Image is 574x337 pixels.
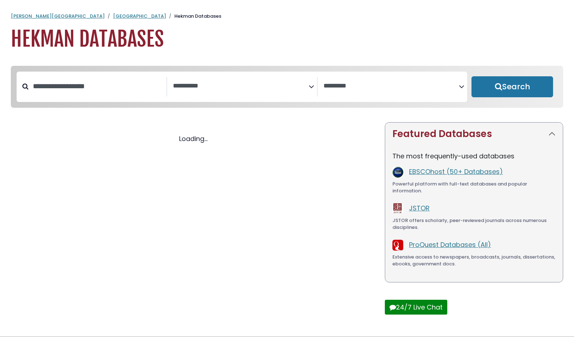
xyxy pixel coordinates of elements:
[392,217,556,231] div: JSTOR offers scholarly, peer-reviewed journals across numerous disciplines.
[113,13,166,20] a: [GEOGRAPHIC_DATA]
[392,253,556,268] div: Extensive access to newspapers, broadcasts, journals, dissertations, ebooks, government docs.
[385,123,563,145] button: Featured Databases
[173,82,309,90] textarea: Search
[392,180,556,195] div: Powerful platform with full-text databases and popular information.
[11,27,563,51] h1: Hekman Databases
[409,204,430,213] a: JSTOR
[409,240,491,249] a: ProQuest Databases (All)
[11,134,376,144] div: Loading...
[11,13,563,20] nav: breadcrumb
[323,82,459,90] textarea: Search
[166,13,221,20] li: Hekman Databases
[11,13,105,20] a: [PERSON_NAME][GEOGRAPHIC_DATA]
[385,300,447,315] button: 24/7 Live Chat
[392,151,556,161] p: The most frequently-used databases
[29,80,166,92] input: Search database by title or keyword
[11,66,563,108] nav: Search filters
[471,76,553,97] button: Submit for Search Results
[409,167,503,176] a: EBSCOhost (50+ Databases)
